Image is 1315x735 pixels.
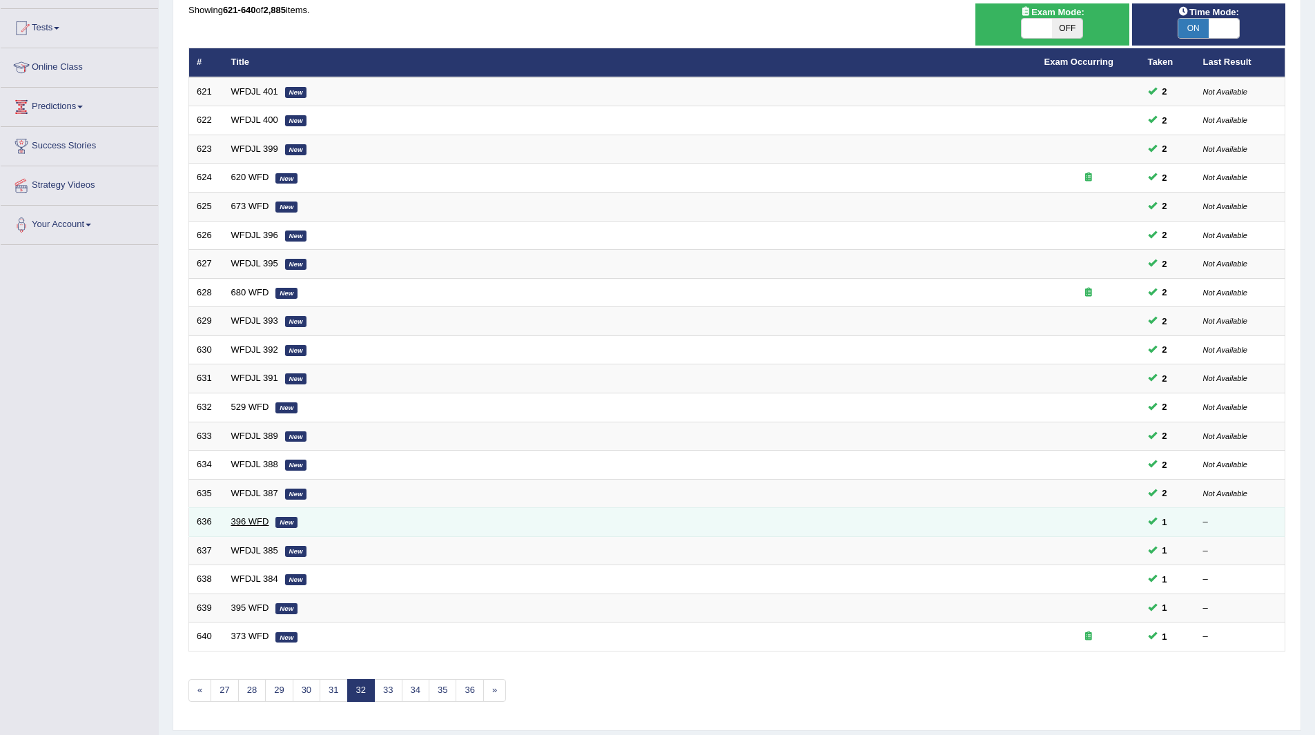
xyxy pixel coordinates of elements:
[1203,259,1247,268] small: Not Available
[429,679,456,702] a: 35
[285,316,307,327] em: New
[223,5,256,15] b: 621-640
[231,574,278,584] a: WFDJL 384
[189,77,224,106] td: 621
[1203,545,1278,558] div: –
[275,202,298,213] em: New
[1203,602,1278,615] div: –
[1,88,158,122] a: Predictions
[1157,400,1173,414] span: You can still take this question
[347,679,375,702] a: 32
[189,335,224,364] td: 630
[1203,573,1278,586] div: –
[189,135,224,164] td: 623
[231,115,278,125] a: WFDJL 400
[975,3,1129,46] div: Show exams occurring in exams
[1,9,158,43] a: Tests
[1157,429,1173,443] span: You can still take this question
[231,172,269,182] a: 620 WFD
[285,373,307,384] em: New
[1203,202,1247,210] small: Not Available
[211,679,238,702] a: 27
[1203,460,1247,469] small: Not Available
[189,479,224,508] td: 635
[285,574,307,585] em: New
[1015,5,1089,19] span: Exam Mode:
[189,594,224,623] td: 639
[285,115,307,126] em: New
[231,402,269,412] a: 529 WFD
[285,144,307,155] em: New
[1203,403,1247,411] small: Not Available
[1,166,158,201] a: Strategy Videos
[188,3,1285,17] div: Showing of items.
[320,679,347,702] a: 31
[1203,116,1247,124] small: Not Available
[1157,199,1173,213] span: You can still take this question
[265,679,293,702] a: 29
[275,402,298,413] em: New
[285,546,307,557] em: New
[275,603,298,614] em: New
[285,259,307,270] em: New
[1203,231,1247,239] small: Not Available
[189,193,224,222] td: 625
[231,373,278,383] a: WFDJL 391
[1203,432,1247,440] small: Not Available
[189,221,224,250] td: 626
[1203,489,1247,498] small: Not Available
[231,86,278,97] a: WFDJL 401
[1157,141,1173,156] span: You can still take this question
[189,106,224,135] td: 622
[231,516,269,527] a: 396 WFD
[1203,516,1278,529] div: –
[275,288,298,299] em: New
[1178,19,1209,38] span: ON
[1,206,158,240] a: Your Account
[189,364,224,393] td: 631
[285,345,307,356] em: New
[1203,88,1247,96] small: Not Available
[189,393,224,422] td: 632
[189,565,224,594] td: 638
[1044,171,1133,184] div: Exam occurring question
[189,48,224,77] th: #
[231,201,269,211] a: 673 WFD
[231,545,278,556] a: WFDJL 385
[231,315,278,326] a: WFDJL 393
[231,230,278,240] a: WFDJL 396
[293,679,320,702] a: 30
[1157,84,1173,99] span: You can still take this question
[275,632,298,643] em: New
[275,517,298,528] em: New
[275,173,298,184] em: New
[231,488,278,498] a: WFDJL 387
[1044,630,1133,643] div: Exam occurring question
[1157,170,1173,185] span: You can still take this question
[1157,285,1173,300] span: You can still take this question
[1203,173,1247,182] small: Not Available
[263,5,286,15] b: 2,885
[231,287,269,297] a: 680 WFD
[189,422,224,451] td: 633
[1157,600,1173,615] span: You can still take this question
[238,679,266,702] a: 28
[1157,629,1173,644] span: You can still take this question
[1044,57,1113,67] a: Exam Occurring
[1157,113,1173,128] span: You can still take this question
[1157,257,1173,271] span: You can still take this question
[189,623,224,651] td: 640
[1157,314,1173,329] span: You can still take this question
[189,536,224,565] td: 637
[231,144,278,154] a: WFDJL 399
[188,679,211,702] a: «
[1157,371,1173,386] span: You can still take this question
[1157,543,1173,558] span: You can still take this question
[1173,5,1245,19] span: Time Mode:
[189,250,224,279] td: 627
[1157,486,1173,500] span: You can still take this question
[1203,346,1247,354] small: Not Available
[483,679,506,702] a: »
[1203,374,1247,382] small: Not Available
[189,278,224,307] td: 628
